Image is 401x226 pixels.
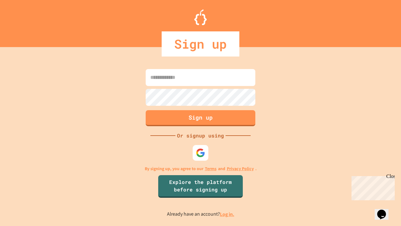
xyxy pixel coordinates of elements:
[375,201,395,220] iframe: chat widget
[220,211,234,218] a: Log in.
[227,165,254,172] a: Privacy Policy
[196,148,205,158] img: google-icon.svg
[3,3,43,40] div: Chat with us now!Close
[349,174,395,200] iframe: chat widget
[194,9,207,25] img: Logo.svg
[146,110,255,126] button: Sign up
[205,165,216,172] a: Terms
[162,31,239,56] div: Sign up
[167,210,234,218] p: Already have an account?
[145,165,257,172] p: By signing up, you agree to our and .
[158,175,243,198] a: Explore the platform before signing up
[175,132,226,139] div: Or signup using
